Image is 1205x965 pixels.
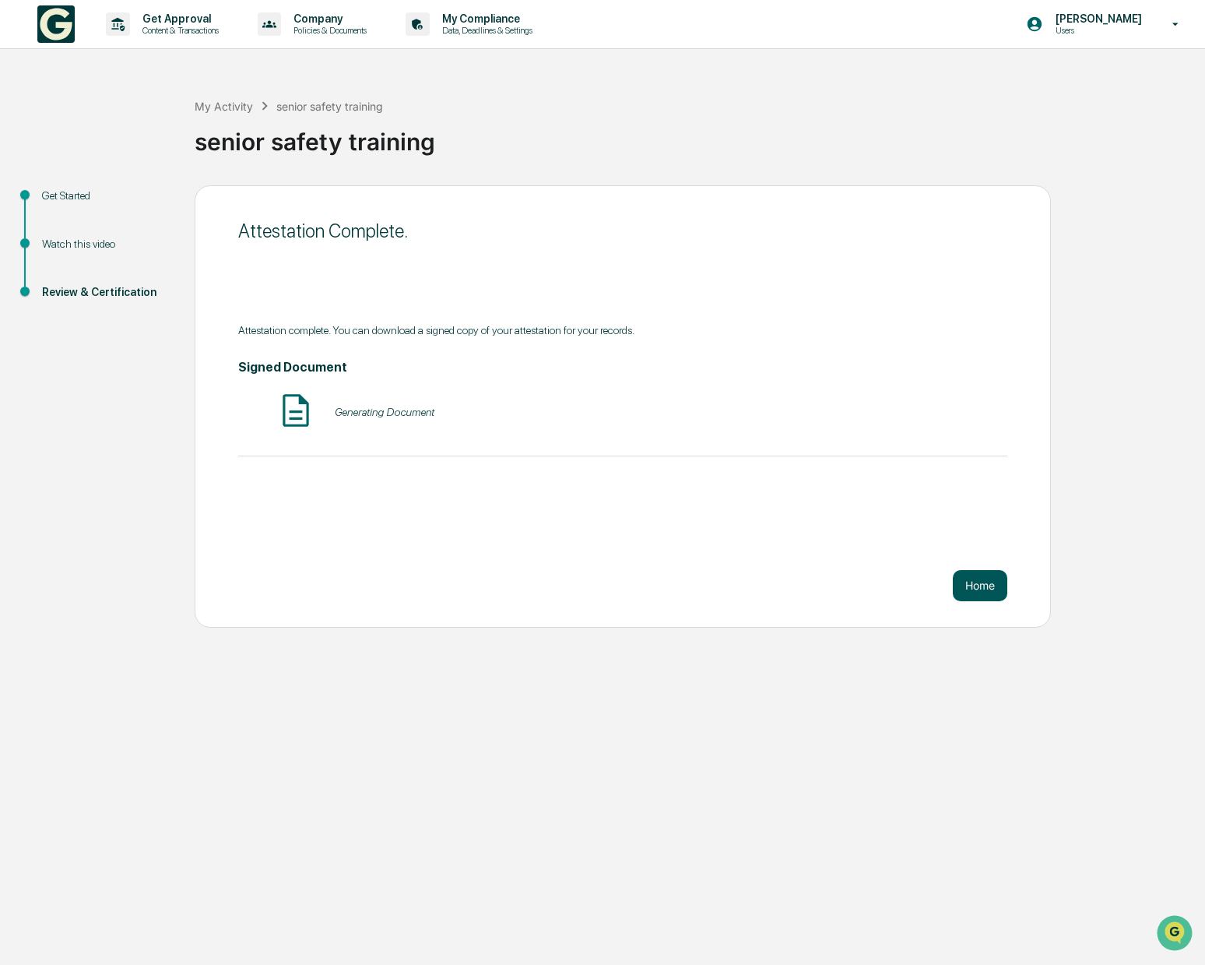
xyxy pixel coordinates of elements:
[238,360,1007,375] h4: Signed Document
[53,119,255,135] div: Start new chat
[40,71,257,87] input: Clear
[276,100,383,113] div: senior safety training
[16,227,28,240] div: 🔎
[9,190,107,218] a: 🖐️Preclearance
[42,236,170,252] div: Watch this video
[42,284,170,301] div: Review & Certification
[53,135,197,147] div: We're available if you need us!
[37,5,75,43] img: logo
[953,570,1007,601] button: Home
[1043,25,1150,36] p: Users
[276,391,315,430] img: Document Icon
[155,264,188,276] span: Pylon
[16,119,44,147] img: 1746055101610-c473b297-6a78-478c-a979-82029cc54cd1
[238,220,1007,242] div: Attestation Complete.
[110,263,188,276] a: Powered byPylon
[1043,12,1150,25] p: [PERSON_NAME]
[130,25,227,36] p: Content & Transactions
[430,25,540,36] p: Data, Deadlines & Settings
[265,124,283,143] button: Start new chat
[107,190,199,218] a: 🗄️Attestations
[9,220,104,248] a: 🔎Data Lookup
[195,115,1197,156] div: senior safety training
[281,25,374,36] p: Policies & Documents
[113,198,125,210] div: 🗄️
[281,12,374,25] p: Company
[130,12,227,25] p: Get Approval
[430,12,540,25] p: My Compliance
[238,324,1007,336] div: Attestation complete. You can download a signed copy of your attestation for your records.
[42,188,170,204] div: Get Started
[16,33,283,58] p: How can we help?
[1155,914,1197,956] iframe: Open customer support
[195,100,253,113] div: My Activity
[31,196,100,212] span: Preclearance
[16,198,28,210] div: 🖐️
[335,406,434,418] div: Generating Document
[128,196,193,212] span: Attestations
[31,226,98,241] span: Data Lookup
